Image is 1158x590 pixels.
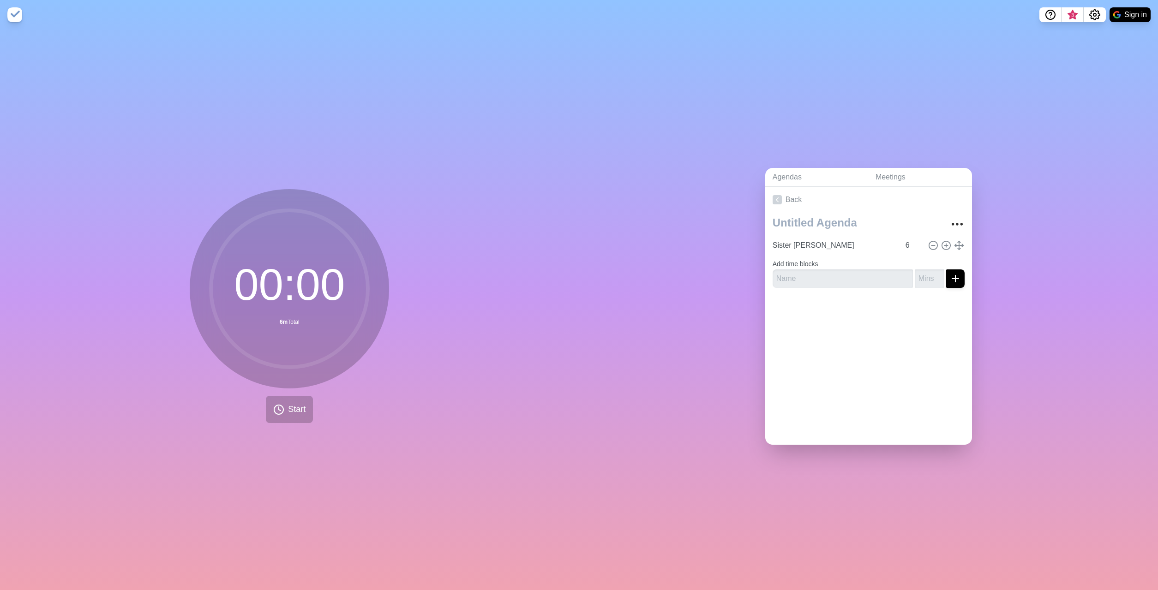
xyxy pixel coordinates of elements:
input: Mins [902,236,924,255]
input: Mins [915,269,944,288]
img: timeblocks logo [7,7,22,22]
input: Name [769,236,900,255]
button: More [948,215,966,233]
button: Settings [1084,7,1106,22]
img: google logo [1113,11,1121,18]
span: 3 [1069,12,1076,19]
input: Name [773,269,913,288]
button: Help [1039,7,1062,22]
button: Sign in [1110,7,1151,22]
button: Start [266,396,313,423]
a: Back [765,187,972,213]
a: Agendas [765,168,868,187]
label: Add time blocks [773,260,818,268]
a: Meetings [868,168,972,187]
span: Start [288,403,306,416]
button: What’s new [1062,7,1084,22]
